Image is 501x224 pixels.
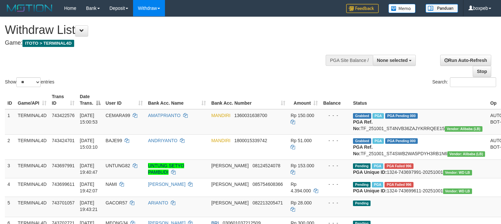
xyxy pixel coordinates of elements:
[388,4,416,13] img: Button%20Memo.svg
[106,182,117,187] span: NAMI
[350,109,488,135] td: TF_251001_ST4NVB36ZAJYKRRQEE15
[320,91,350,109] th: Balance
[385,138,418,144] span: PGA Pending
[323,162,348,169] div: - - -
[234,138,267,143] span: Copy 1800015339742 to clipboard
[346,4,379,13] img: Feedback.jpg
[80,163,98,175] span: [DATE] 19:40:47
[148,138,178,143] a: ANDRIYANTO
[353,119,372,131] b: PGA Ref. No:
[5,134,15,159] td: 2
[80,200,98,212] span: [DATE] 19:43:21
[15,159,49,178] td: TERMINAL4D
[52,113,74,118] span: 743422576
[447,151,485,157] span: Vendor URL: https://dashboard.q2checkout.com/secure
[372,182,383,187] span: Marked by boxzainul
[211,138,230,143] span: MANDIRI
[15,109,49,135] td: TERMINAL4D
[353,138,371,144] span: Grabbed
[148,182,185,187] a: [PERSON_NAME]
[148,200,168,205] a: ARIANTO
[103,91,145,109] th: User ID: activate to sort column ascending
[5,159,15,178] td: 3
[326,55,372,66] div: PGA Site Balance /
[372,138,384,144] span: Marked by boxzainul
[106,113,130,118] span: CEMARA99
[148,163,184,175] a: UNTUNG SETYO PAMBUDI
[5,109,15,135] td: 1
[5,197,15,217] td: 5
[353,201,371,206] span: Pending
[15,197,49,217] td: TERMINAL4D
[252,200,283,205] span: Copy 082213205471 to clipboard
[426,4,458,13] img: panduan.png
[5,91,15,109] th: ID
[80,113,98,125] span: [DATE] 15:00:53
[209,91,288,109] th: Bank Acc. Number: activate to sort column ascending
[106,163,130,168] span: UNTUNG82
[291,200,312,205] span: Rp 28.000
[353,144,372,156] b: PGA Ref. No:
[211,200,249,205] span: [PERSON_NAME]
[52,200,74,205] span: 743701057
[372,163,383,169] span: Marked by boxzainul
[15,134,49,159] td: TERMINAL4D
[350,134,488,159] td: TF_251001_ST4SWB2WA5PDYH3RB1N6
[106,138,122,143] span: BAJE99
[22,40,74,47] span: ITOTO > TERMINAL4D
[252,182,283,187] span: Copy 085754608366 to clipboard
[52,163,74,168] span: 743697991
[288,91,320,109] th: Amount: activate to sort column ascending
[5,23,328,37] h1: Withdraw List
[323,181,348,187] div: - - -
[15,91,49,109] th: Game/API: activate to sort column ascending
[291,163,314,168] span: Rp 153.000
[291,138,312,143] span: Rp 51.000
[350,159,488,178] td: 1324-743697991-20251001
[353,188,387,193] b: PGA Unique ID:
[211,163,249,168] span: [PERSON_NAME]
[323,112,348,119] div: - - -
[350,178,488,197] td: 1324-743699611-20251001
[373,55,416,66] button: None selected
[443,170,472,175] span: Vendor URL: https://dashboard.q2checkout.com/secure
[323,137,348,144] div: - - -
[291,182,311,193] span: Rp 4.394.000
[5,77,54,87] label: Show entries
[440,55,491,66] a: Run Auto-Refresh
[5,178,15,197] td: 4
[80,182,98,193] span: [DATE] 19:42:07
[5,40,328,46] h4: Game:
[353,113,371,119] span: Grabbed
[377,58,408,63] span: None selected
[350,91,488,109] th: Status
[16,77,41,87] select: Showentries
[450,77,496,87] input: Search:
[5,3,54,13] img: MOTION_logo.png
[432,77,496,87] label: Search:
[145,91,209,109] th: Bank Acc. Name: activate to sort column ascending
[385,163,413,169] span: PGA Error
[291,113,314,118] span: Rp 150.000
[52,138,74,143] span: 743424701
[148,113,181,118] a: AMATPRIANTO
[80,138,98,150] span: [DATE] 15:03:10
[372,113,384,119] span: Marked by boxzainul
[106,200,128,205] span: GACOR57
[211,113,230,118] span: MANDIRI
[385,113,418,119] span: PGA Pending
[49,91,77,109] th: Trans ID: activate to sort column ascending
[252,163,280,168] span: Copy 08124524078 to clipboard
[15,178,49,197] td: TERMINAL4D
[211,182,249,187] span: [PERSON_NAME]
[445,126,482,132] span: Vendor URL: https://dashboard.q2checkout.com/secure
[443,188,472,194] span: Vendor URL: https://dashboard.q2checkout.com/secure
[323,200,348,206] div: - - -
[353,170,387,175] b: PGA Unique ID:
[234,113,267,118] span: Copy 1360031638700 to clipboard
[353,163,371,169] span: Pending
[353,182,371,187] span: Pending
[77,91,103,109] th: Date Trans.: activate to sort column descending
[473,66,491,77] a: Stop
[52,182,74,187] span: 743699611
